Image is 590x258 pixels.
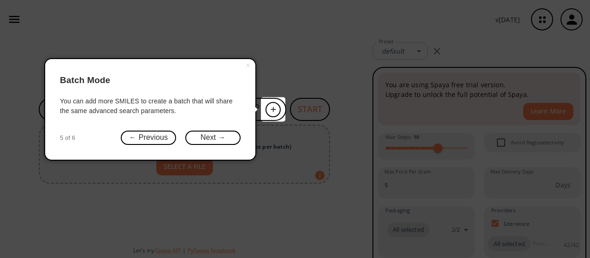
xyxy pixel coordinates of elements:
button: ← Previous [121,131,176,145]
button: Close [241,59,255,72]
div: You can add more SMILES to create a batch that will share the same advanced search parameters. [60,96,241,116]
header: Batch Mode [60,66,241,95]
button: Next → [185,131,241,145]
span: 5 of 6 [60,133,75,143]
